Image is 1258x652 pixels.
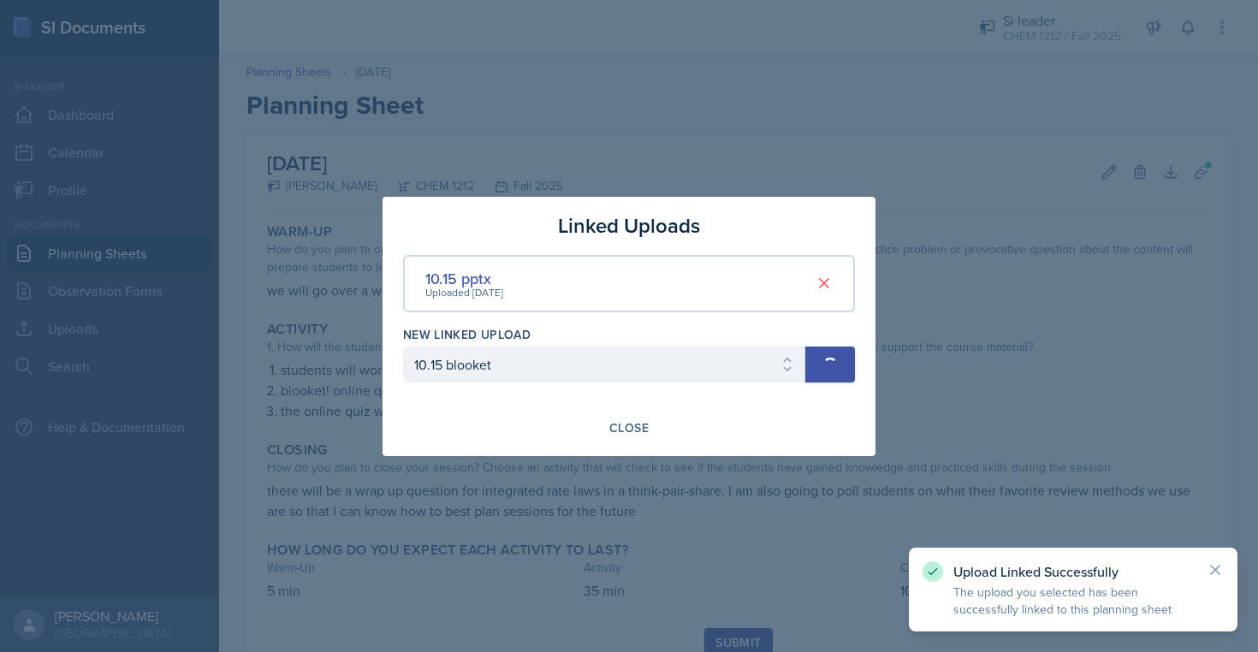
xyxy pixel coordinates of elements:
div: Uploaded [DATE] [425,285,503,300]
h3: Linked Uploads [558,210,700,241]
div: Close [609,421,649,435]
p: Upload Linked Successfully [953,563,1193,580]
div: 10.15 pptx [425,267,503,290]
label: New Linked Upload [403,326,531,343]
button: Close [598,413,660,442]
p: The upload you selected has been successfully linked to this planning sheet [953,584,1193,618]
